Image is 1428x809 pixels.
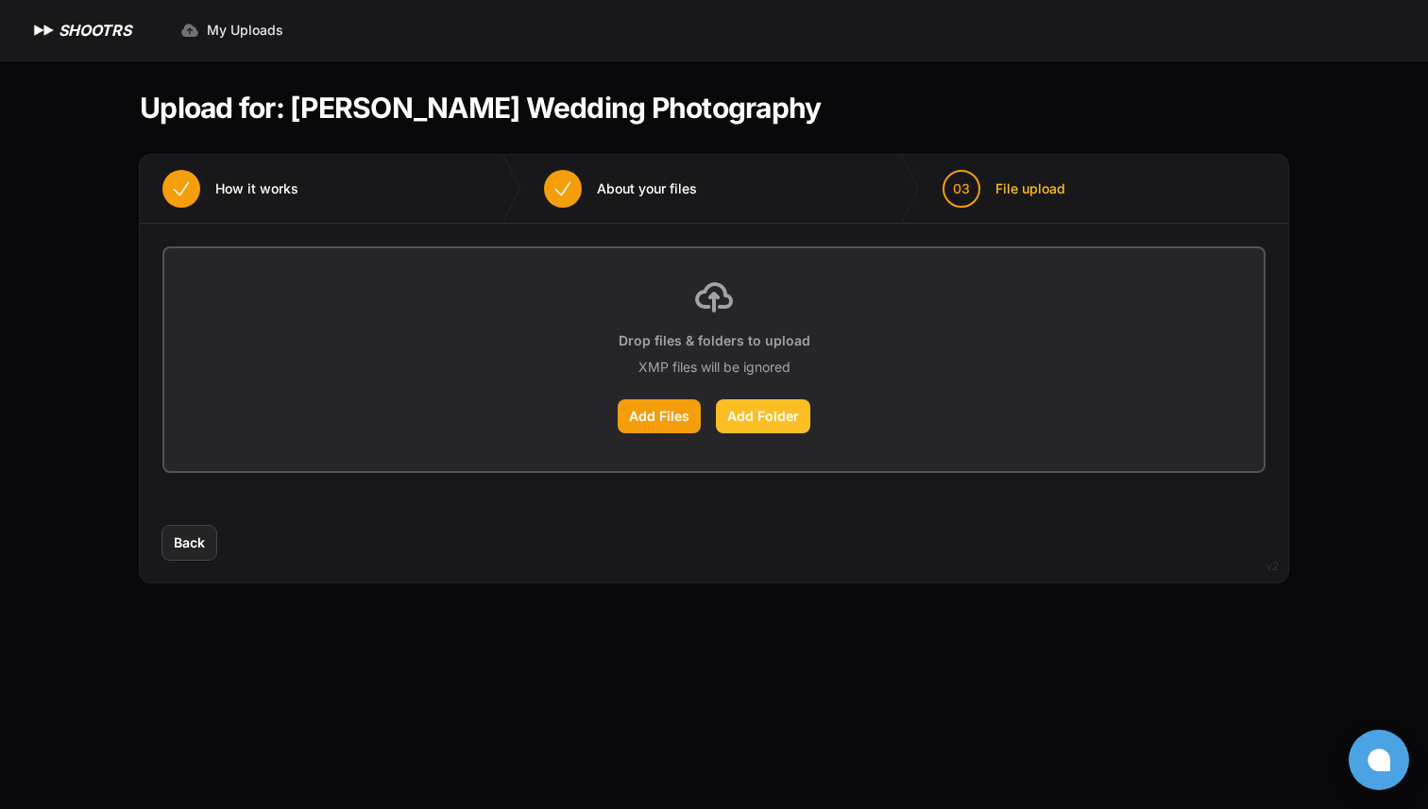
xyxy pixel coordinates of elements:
[597,179,697,198] span: About your files
[162,526,216,560] button: Back
[716,399,810,433] label: Add Folder
[140,91,821,125] h1: Upload for: [PERSON_NAME] Wedding Photography
[521,155,720,223] button: About your files
[59,19,131,42] h1: SHOOTRS
[1266,555,1279,578] div: v2
[1349,730,1409,790] button: Open chat window
[215,179,298,198] span: How it works
[920,155,1088,223] button: 03 File upload
[638,358,790,377] p: XMP files will be ignored
[169,13,295,47] a: My Uploads
[953,179,970,198] span: 03
[30,19,131,42] a: SHOOTRS SHOOTRS
[140,155,321,223] button: How it works
[619,331,810,350] p: Drop files & folders to upload
[30,19,59,42] img: SHOOTRS
[618,399,701,433] label: Add Files
[174,533,205,552] span: Back
[207,21,283,40] span: My Uploads
[995,179,1065,198] span: File upload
